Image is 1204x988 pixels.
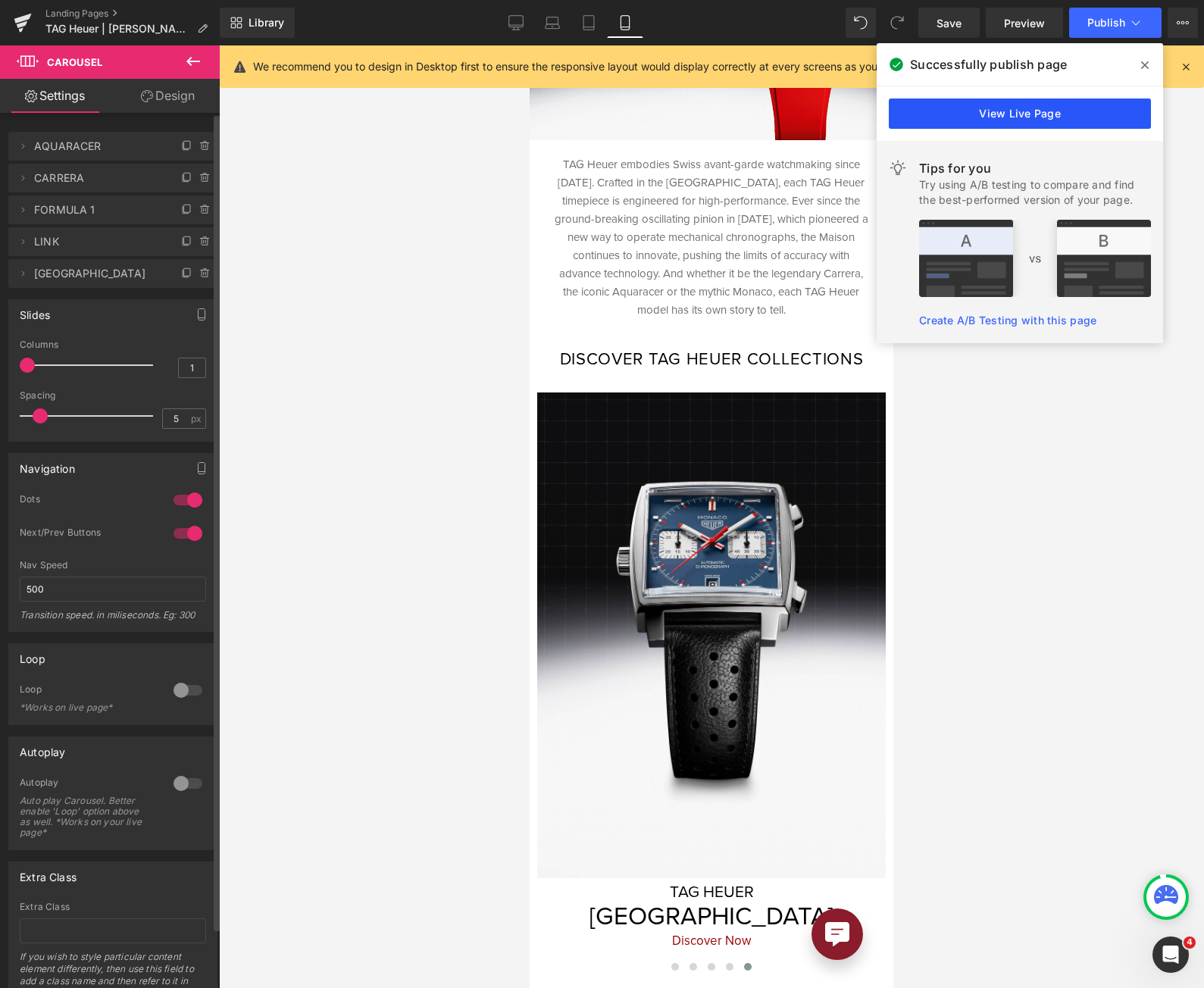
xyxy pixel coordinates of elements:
[986,8,1063,38] a: Preview
[34,227,161,256] span: LINK
[45,23,191,35] span: TAG Heuer | [PERSON_NAME] Jewelers
[607,8,643,38] a: Mobile
[919,159,1151,177] div: Tips for you
[20,560,206,571] div: Nav Speed
[889,159,907,177] img: light.svg
[882,8,912,38] button: Redo
[20,683,158,699] div: Loop
[220,8,295,38] a: New Library
[20,339,206,350] div: Columns
[1152,936,1189,973] iframe: Intercom live chat
[34,259,161,288] span: [GEOGRAPHIC_DATA]
[20,644,45,665] div: Loop
[47,56,102,68] span: Carousel
[8,836,356,855] h6: TAG HEUER
[20,609,206,631] div: Transition speed. in miliseconds. Eg: 300
[919,177,1151,208] div: Try using A/B testing to compare and find the best-performed version of your page.
[1168,8,1198,38] button: More
[20,300,50,321] div: Slides
[919,314,1096,327] a: Create A/B Testing with this page
[191,414,204,424] span: px
[142,886,221,905] a: Discover Now
[937,15,962,31] span: Save
[910,55,1067,73] span: Successfully publish page
[1184,936,1196,949] span: 4
[34,195,161,224] span: FORMULA 1
[20,454,75,475] div: Navigation
[113,79,223,113] a: Design
[23,110,341,274] p: TAG Heuer embodies Swiss avant-garde watchmaking since [DATE]. Crafted in the [GEOGRAPHIC_DATA], ...
[1069,8,1162,38] button: Publish
[846,8,876,38] button: Undo
[8,347,356,833] img: TAG Heuer Monaco - Discover now
[571,8,607,38] a: Tablet
[20,737,65,758] div: Autoplay
[34,132,161,161] span: AQUARACER
[8,855,356,886] h3: [GEOGRAPHIC_DATA]
[919,220,1151,297] img: tip.png
[20,796,156,838] div: Auto play Carousel. Better enable 'Loop' option above as well. *Works on your live page*
[20,777,158,793] div: Autoplay
[20,527,158,542] div: Next/Prev Buttons
[20,390,206,401] div: Spacing
[20,702,156,713] div: *Works on live page*
[534,8,571,38] a: Laptop
[20,902,206,912] div: Extra Class
[20,862,77,883] div: Extra Class
[1004,15,1045,31] span: Preview
[889,98,1151,129] a: View Live Page
[253,58,946,75] p: We recommend you to design in Desktop first to ensure the responsive layout would display correct...
[498,8,534,38] a: Desktop
[1087,17,1125,29] span: Publish
[45,8,220,20] a: Landing Pages
[20,493,158,509] div: Dots
[34,164,161,192] span: CARRERA
[249,16,284,30] span: Library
